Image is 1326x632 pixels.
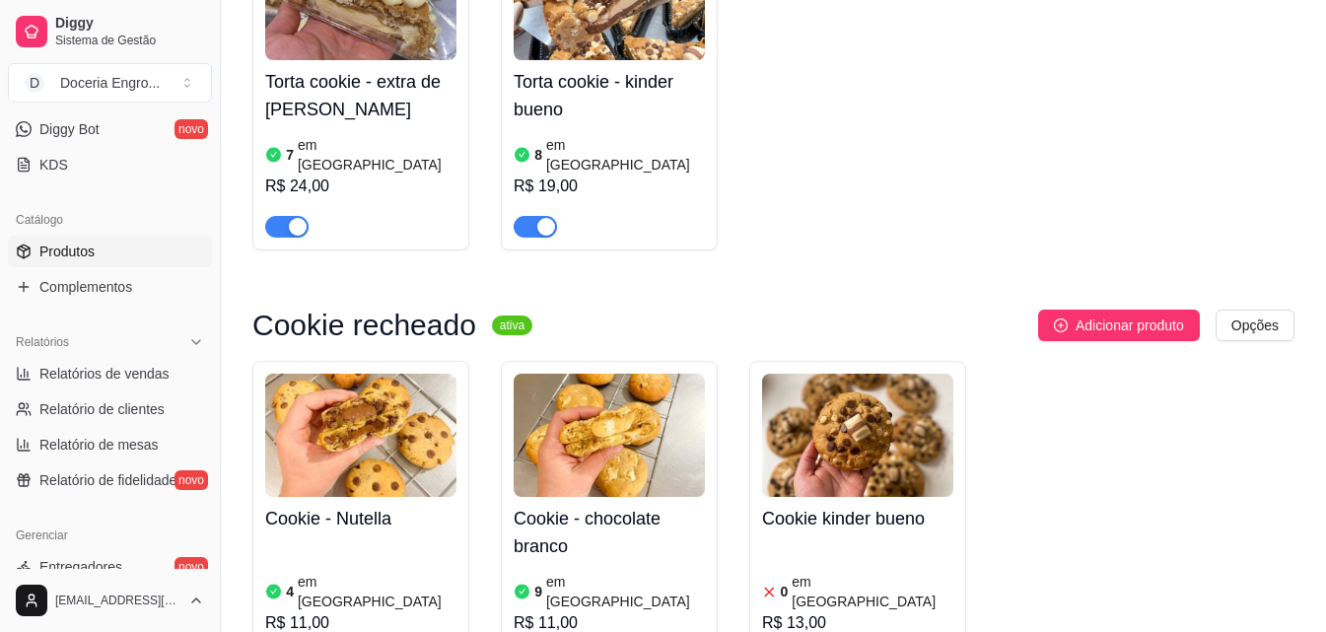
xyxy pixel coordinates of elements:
[8,577,212,624] button: [EMAIL_ADDRESS][DOMAIN_NAME]
[514,175,705,198] div: R$ 19,00
[1076,315,1184,336] span: Adicionar produto
[514,505,705,560] h4: Cookie - chocolate branco
[492,316,532,335] sup: ativa
[286,145,294,165] article: 7
[514,68,705,123] h4: Torta cookie - kinder bueno
[39,364,170,384] span: Relatórios de vendas
[1231,315,1279,336] span: Opções
[8,520,212,551] div: Gerenciar
[514,374,705,497] img: product-image
[8,464,212,496] a: Relatório de fidelidadenovo
[265,505,456,532] h4: Cookie - Nutella
[39,557,122,577] span: Entregadores
[8,149,212,180] a: KDS
[39,119,100,139] span: Diggy Bot
[792,572,953,611] article: em [GEOGRAPHIC_DATA]
[8,236,212,267] a: Produtos
[55,33,204,48] span: Sistema de Gestão
[8,429,212,460] a: Relatório de mesas
[546,135,705,175] article: em [GEOGRAPHIC_DATA]
[16,334,69,350] span: Relatórios
[781,582,789,601] article: 0
[8,551,212,583] a: Entregadoresnovo
[39,242,95,261] span: Produtos
[298,135,456,175] article: em [GEOGRAPHIC_DATA]
[8,113,212,145] a: Diggy Botnovo
[252,314,476,337] h3: Cookie recheado
[25,73,44,93] span: D
[39,277,132,297] span: Complementos
[60,73,160,93] div: Doceria Engro ...
[1038,310,1200,341] button: Adicionar produto
[534,582,542,601] article: 9
[39,470,176,490] span: Relatório de fidelidade
[265,68,456,123] h4: Torta cookie - extra de [PERSON_NAME]
[286,582,294,601] article: 4
[39,399,165,419] span: Relatório de clientes
[8,204,212,236] div: Catálogo
[39,435,159,455] span: Relatório de mesas
[1054,318,1068,332] span: plus-circle
[762,374,953,497] img: product-image
[39,155,68,175] span: KDS
[8,271,212,303] a: Complementos
[8,63,212,103] button: Select a team
[1216,310,1294,341] button: Opções
[265,175,456,198] div: R$ 24,00
[55,593,180,608] span: [EMAIL_ADDRESS][DOMAIN_NAME]
[265,374,456,497] img: product-image
[546,572,705,611] article: em [GEOGRAPHIC_DATA]
[534,145,542,165] article: 8
[8,8,212,55] a: DiggySistema de Gestão
[762,505,953,532] h4: Cookie kinder bueno
[8,393,212,425] a: Relatório de clientes
[8,358,212,389] a: Relatórios de vendas
[55,15,204,33] span: Diggy
[298,572,456,611] article: em [GEOGRAPHIC_DATA]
